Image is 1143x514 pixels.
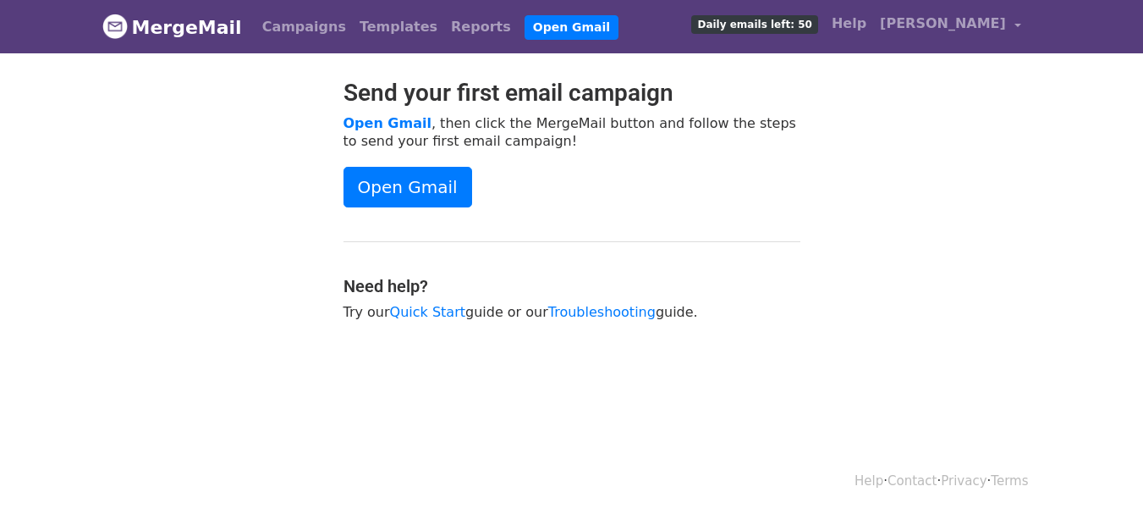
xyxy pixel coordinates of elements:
[548,304,656,320] a: Troubleshooting
[343,276,800,296] h4: Need help?
[691,15,817,34] span: Daily emails left: 50
[887,473,937,489] a: Contact
[444,10,518,44] a: Reports
[684,7,824,41] a: Daily emails left: 50
[855,473,883,489] a: Help
[880,14,1006,34] span: [PERSON_NAME]
[873,7,1027,47] a: [PERSON_NAME]
[941,473,986,489] a: Privacy
[343,115,431,131] a: Open Gmail
[343,114,800,150] p: , then click the MergeMail button and follow the steps to send your first email campaign!
[102,9,242,45] a: MergeMail
[991,473,1028,489] a: Terms
[343,79,800,108] h2: Send your first email campaign
[390,304,465,320] a: Quick Start
[343,303,800,321] p: Try our guide or our guide.
[353,10,444,44] a: Templates
[256,10,353,44] a: Campaigns
[102,14,128,39] img: MergeMail logo
[343,167,472,207] a: Open Gmail
[525,15,618,40] a: Open Gmail
[825,7,873,41] a: Help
